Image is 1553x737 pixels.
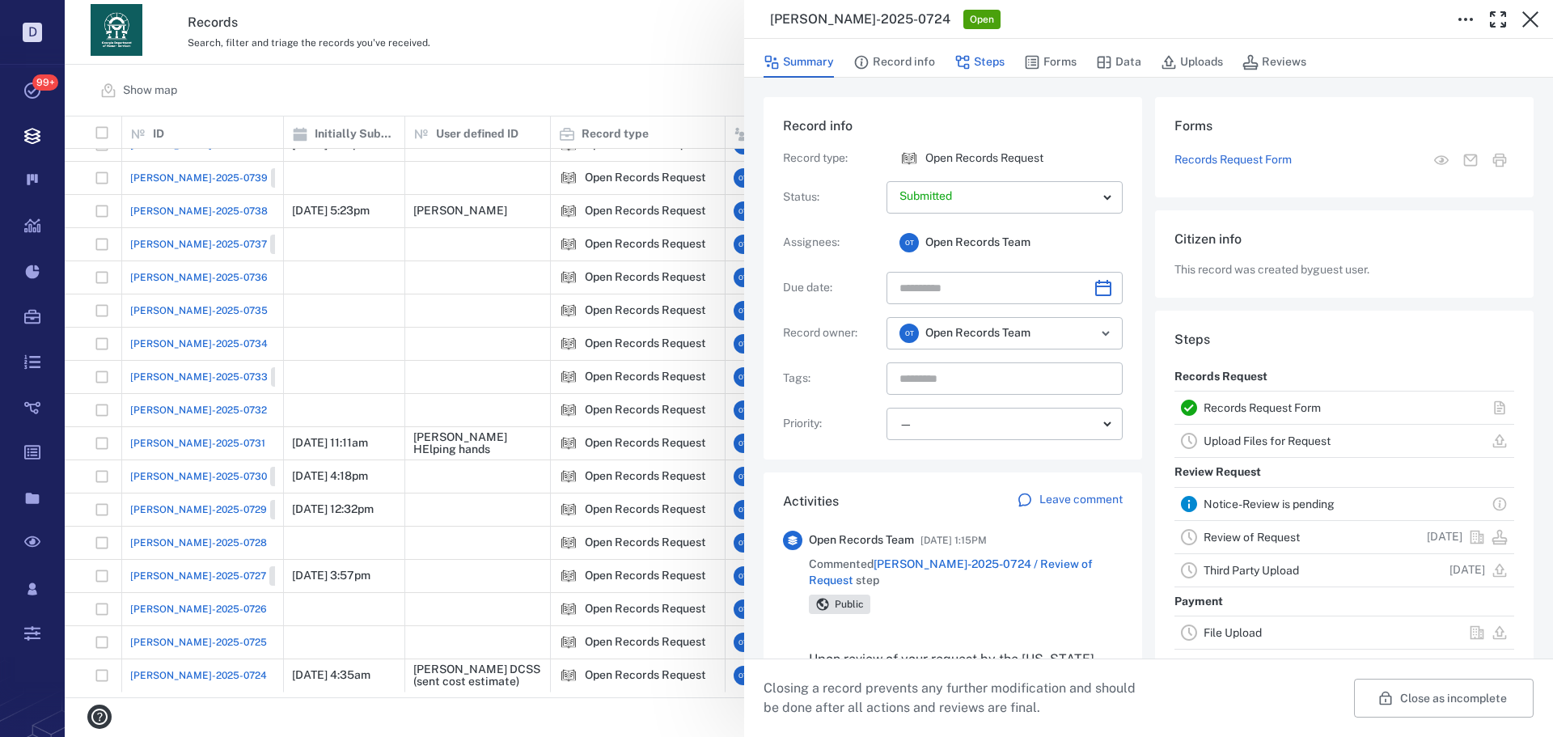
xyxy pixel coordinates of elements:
[1174,152,1292,168] a: Records Request Form
[1456,146,1485,175] button: Mail form
[783,371,880,387] p: Tags :
[899,415,1097,434] div: —
[1024,47,1077,78] button: Forms
[925,150,1043,167] p: Open Records Request
[1204,626,1262,639] a: File Upload
[1174,262,1514,278] p: This record was created by guest user .
[1242,47,1306,78] button: Reviews
[920,531,987,550] span: [DATE] 1:15PM
[783,189,880,205] p: Status :
[1017,492,1123,511] a: Leave comment
[1485,146,1514,175] button: Print form
[809,557,1093,587] a: [PERSON_NAME]-2025-0724 / Review of Request
[1174,230,1514,249] h6: Citizen info
[23,23,42,42] p: D
[1482,3,1514,36] button: Toggle Fullscreen
[809,557,1123,588] span: Commented step
[1155,97,1534,210] div: FormsRecords Request FormView form in the stepMail formPrint form
[1087,272,1119,304] button: Choose date
[783,492,839,511] h6: Activities
[1155,210,1534,311] div: Citizen infoThis record was created byguest user.
[1174,330,1514,349] h6: Steps
[899,149,919,168] div: Open Records Request
[32,74,58,91] span: 99+
[1427,529,1462,545] p: [DATE]
[1039,492,1123,508] p: Leave comment
[783,116,1123,136] h6: Record info
[783,416,880,432] p: Priority :
[1174,458,1261,487] p: Review Request
[1094,322,1117,345] button: Open
[1161,47,1223,78] button: Uploads
[925,235,1030,251] span: Open Records Team
[954,47,1005,78] button: Steps
[899,233,919,252] div: O T
[783,235,880,251] p: Assignees :
[899,324,919,343] div: O T
[1204,434,1331,447] a: Upload Files for Request
[967,13,997,27] span: Open
[832,598,867,612] span: Public
[1514,3,1547,36] button: Close
[36,11,70,26] span: Help
[783,150,880,167] p: Record type :
[1449,562,1485,578] p: [DATE]
[899,149,919,168] img: icon Open Records Request
[1174,362,1267,392] p: Records Request
[1204,498,1335,510] a: Notice-Review is pending
[899,188,1097,205] p: Submitted
[764,47,834,78] button: Summary
[764,679,1149,718] p: Closing a record prevents any further modification and should be done after all actions and revie...
[1174,116,1514,136] h6: Forms
[1204,564,1299,577] a: Third Party Upload
[925,325,1030,341] span: Open Records Team
[764,97,1142,472] div: Record infoRecord type:icon Open Records RequestOpen Records RequestStatus:Assignees:OTOpen Recor...
[1174,650,1266,679] p: [Internal Review]
[1449,3,1482,36] button: Toggle to Edit Boxes
[783,280,880,296] p: Due date :
[809,532,914,549] span: Open Records Team
[853,47,935,78] button: Record info
[1096,47,1141,78] button: Data
[1174,587,1223,616] p: Payment
[1354,679,1534,718] button: Close as incomplete
[770,10,950,29] h3: [PERSON_NAME]-2025-0724
[1427,146,1456,175] button: View form in the step
[1204,401,1321,414] a: Records Request Form
[783,325,880,341] p: Record owner :
[1204,531,1300,544] a: Review of Request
